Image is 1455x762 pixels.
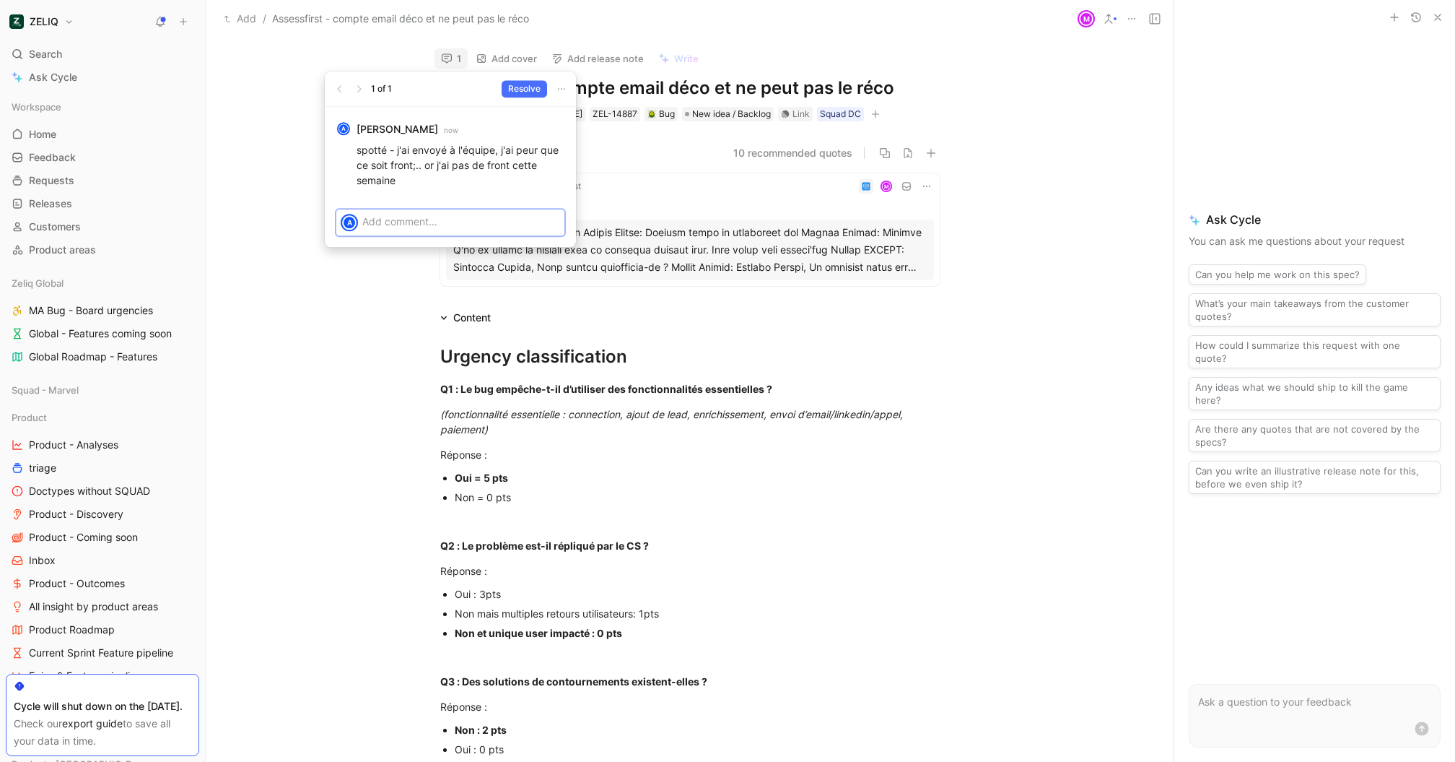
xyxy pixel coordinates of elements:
strong: [PERSON_NAME] [357,121,438,138]
p: spotté - j'ai envoyé à l'équipe, j'ai peur que ce soit front;.. or j'ai pas de front cette semaine [357,142,564,188]
div: 1 of 1 [371,82,392,96]
button: Resolve [502,80,547,98]
div: A [338,124,349,134]
small: now [444,124,458,137]
span: Resolve [508,82,541,96]
div: A [342,215,357,230]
